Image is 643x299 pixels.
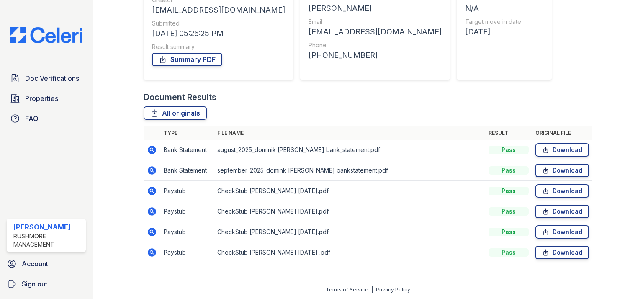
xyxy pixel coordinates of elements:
div: [PERSON_NAME] [13,222,82,232]
a: Doc Verifications [7,70,86,87]
td: Paystub [160,222,214,242]
div: | [371,286,373,293]
td: Bank Statement [160,160,214,181]
div: Target move in date [465,18,543,26]
div: N/A [465,3,543,14]
a: Download [535,205,589,218]
div: Document Results [144,91,216,103]
div: Rushmore Management [13,232,82,249]
div: Phone [309,41,442,49]
th: Result [485,126,532,140]
span: FAQ [25,113,39,124]
a: Terms of Service [326,286,368,293]
div: Pass [489,166,529,175]
div: Pass [489,207,529,216]
a: Account [3,255,89,272]
a: Download [535,164,589,177]
td: august_2025_dominik [PERSON_NAME] bank_statement.pdf [214,140,485,160]
div: [PHONE_NUMBER] [309,49,442,61]
div: Result summary [152,43,285,51]
div: Pass [489,146,529,154]
div: Pass [489,228,529,236]
a: Download [535,225,589,239]
div: Email [309,18,442,26]
div: [DATE] 05:26:25 PM [152,28,285,39]
div: [DATE] [465,26,543,38]
a: Summary PDF [152,53,222,66]
span: Account [22,259,48,269]
td: CheckStub [PERSON_NAME] [DATE].pdf [214,201,485,222]
td: Paystub [160,242,214,263]
div: [EMAIL_ADDRESS][DOMAIN_NAME] [309,26,442,38]
th: Type [160,126,214,140]
a: Download [535,246,589,259]
div: [PERSON_NAME] [309,3,442,14]
td: Bank Statement [160,140,214,160]
span: Doc Verifications [25,73,79,83]
span: Properties [25,93,58,103]
td: Paystub [160,201,214,222]
a: All originals [144,106,207,120]
a: Properties [7,90,86,107]
img: CE_Logo_Blue-a8612792a0a2168367f1c8372b55b34899dd931a85d93a1a3d3e32e68fde9ad4.png [3,27,89,43]
div: Pass [489,248,529,257]
span: Sign out [22,279,47,289]
div: [EMAIL_ADDRESS][DOMAIN_NAME] [152,4,285,16]
div: Pass [489,187,529,195]
td: CheckStub [PERSON_NAME] [DATE].pdf [214,222,485,242]
a: Privacy Policy [376,286,410,293]
a: FAQ [7,110,86,127]
td: september_2025_domink [PERSON_NAME] bankstatement.pdf [214,160,485,181]
a: Download [535,143,589,157]
td: CheckStub [PERSON_NAME] [DATE] .pdf [214,242,485,263]
th: File name [214,126,485,140]
a: Sign out [3,276,89,292]
th: Original file [532,126,592,140]
a: Download [535,184,589,198]
td: Paystub [160,181,214,201]
div: Submitted [152,19,285,28]
td: CheckStub [PERSON_NAME] [DATE].pdf [214,181,485,201]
